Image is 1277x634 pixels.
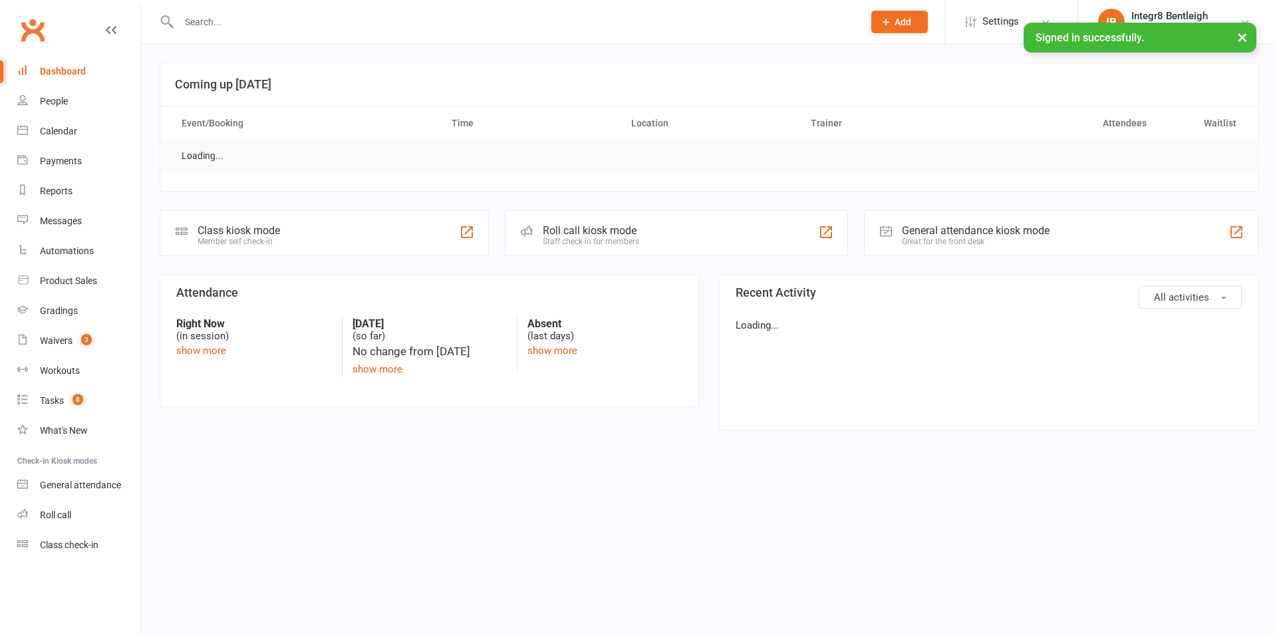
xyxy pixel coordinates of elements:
[176,286,682,299] h3: Attendance
[1139,286,1242,309] button: All activities
[543,224,639,237] div: Roll call kiosk mode
[17,296,140,326] a: Gradings
[1131,22,1208,34] div: Integr8 Bentleigh
[1230,23,1254,51] button: ×
[40,156,82,166] div: Payments
[40,245,94,256] div: Automations
[619,106,799,140] th: Location
[17,176,140,206] a: Reports
[17,86,140,116] a: People
[198,224,280,237] div: Class kiosk mode
[40,365,80,376] div: Workouts
[799,106,978,140] th: Trainer
[40,335,72,346] div: Waivers
[527,345,577,357] a: show more
[736,286,1242,299] h3: Recent Activity
[982,7,1019,37] span: Settings
[353,317,507,330] strong: [DATE]
[17,326,140,356] a: Waivers 3
[40,540,98,550] div: Class check-in
[440,106,619,140] th: Time
[81,334,92,345] span: 3
[17,266,140,296] a: Product Sales
[40,305,78,316] div: Gradings
[17,206,140,236] a: Messages
[17,386,140,416] a: Tasks 8
[40,186,72,196] div: Reports
[17,236,140,266] a: Automations
[1036,31,1144,44] span: Signed in successfully.
[353,343,507,361] div: No change from [DATE]
[17,356,140,386] a: Workouts
[40,510,71,520] div: Roll call
[1154,291,1209,303] span: All activities
[40,395,64,406] div: Tasks
[40,66,86,77] div: Dashboard
[543,237,639,246] div: Staff check-in for members
[40,275,97,286] div: Product Sales
[527,317,682,343] div: (last days)
[871,11,928,33] button: Add
[17,470,140,500] a: General attendance kiosk mode
[17,500,140,530] a: Roll call
[40,96,68,106] div: People
[353,363,402,375] a: show more
[16,13,49,47] a: Clubworx
[176,345,226,357] a: show more
[176,317,332,330] strong: Right Now
[353,317,507,343] div: (so far)
[736,317,1242,333] p: Loading...
[198,237,280,246] div: Member self check-in
[1131,10,1208,22] div: Integr8 Bentleigh
[170,140,235,172] td: Loading...
[17,530,140,560] a: Class kiosk mode
[527,317,682,330] strong: Absent
[17,116,140,146] a: Calendar
[175,78,1243,91] h3: Coming up [DATE]
[40,425,88,436] div: What's New
[1098,9,1125,35] div: IB
[40,216,82,226] div: Messages
[170,106,440,140] th: Event/Booking
[902,237,1050,246] div: Great for the front desk
[17,416,140,446] a: What's New
[176,317,332,343] div: (in session)
[72,394,83,405] span: 8
[17,57,140,86] a: Dashboard
[175,13,854,31] input: Search...
[40,126,77,136] div: Calendar
[895,17,911,27] span: Add
[40,480,121,490] div: General attendance
[978,106,1158,140] th: Attendees
[17,146,140,176] a: Payments
[902,224,1050,237] div: General attendance kiosk mode
[1159,106,1248,140] th: Waitlist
